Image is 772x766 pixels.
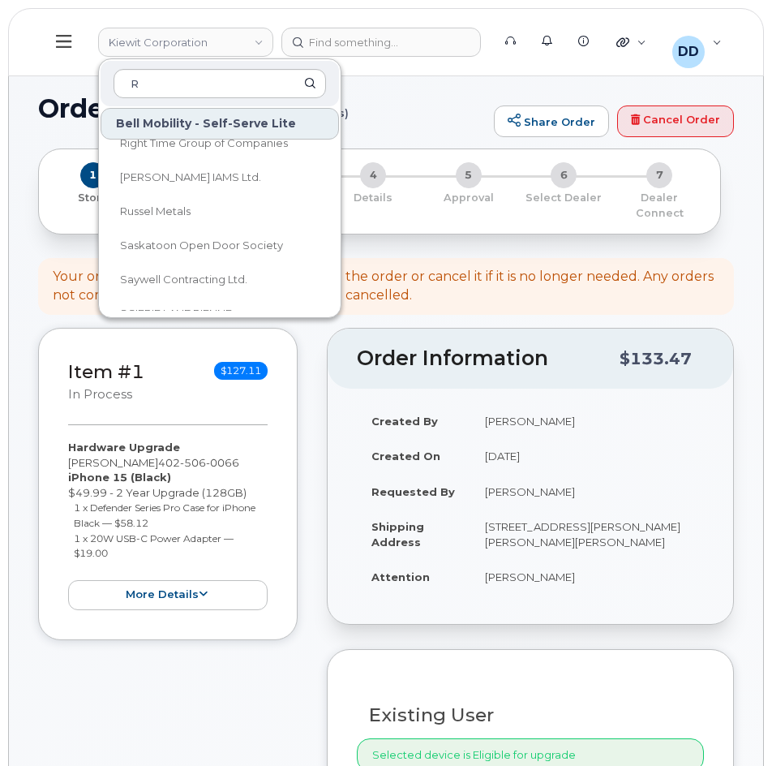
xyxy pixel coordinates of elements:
td: [STREET_ADDRESS][PERSON_NAME][PERSON_NAME][PERSON_NAME] [470,509,704,559]
td: [DATE] [470,438,704,474]
td: [PERSON_NAME] [470,403,704,439]
span: 0066 [206,456,239,469]
div: [PERSON_NAME] $49.99 - 2 Year Upgrade (128GB) [68,440,268,609]
div: Bell Mobility - Self-Serve Lite [101,108,339,140]
a: SCIERIE LANDRIENNE [101,298,339,330]
strong: Shipping Address [371,520,424,549]
div: $133.47 [620,343,692,374]
span: [PERSON_NAME] IAMS Ltd. [120,170,261,183]
div: Your order is not complete. Please complete the order or cancel it if it is no longer needed. Any... [53,268,719,305]
strong: Created By [371,415,438,428]
iframe: Messenger Launcher [701,695,760,754]
span: 506 [180,456,206,469]
a: Share Order [494,105,609,138]
a: [PERSON_NAME] IAMS Ltd. [101,161,339,194]
strong: Requested By [371,485,455,498]
td: [PERSON_NAME] [470,559,704,595]
span: Saywell Contracting Ltd. [120,273,247,286]
span: $127.11 [214,362,268,380]
strong: Hardware Upgrade [68,441,180,454]
a: Right Time Group of Companies [101,127,339,160]
h3: Existing User [369,705,692,725]
span: Right Time Group of Companies [120,136,288,149]
span: Russel Metals [120,204,191,217]
span: 402 [158,456,239,469]
strong: Attention [371,570,430,583]
small: 1 x 20W USB-C Power Adapter — $19.00 [74,532,234,560]
span: Saskatoon Open Door Society [120,239,283,252]
strong: iPhone 15 (Black) [68,471,171,484]
a: Russel Metals [101,196,339,228]
small: 1 x Defender Series Pro Case for iPhone Black — $58.12 [74,501,255,529]
a: Richie Foods Inc [101,93,339,126]
input: Search [114,69,326,98]
h2: Order Information [357,347,620,370]
a: Item #1 [68,360,144,383]
a: Saywell Contracting Ltd. [101,264,339,296]
strong: Created On [371,450,440,463]
a: Cancel Order [617,105,734,138]
span: SCIERIE LANDRIENNE [120,307,232,320]
a: Saskatoon Open Door Society [101,230,339,262]
button: more details [68,580,268,610]
small: in process [68,387,132,402]
h1: Order No.300990 [38,94,486,123]
td: [PERSON_NAME] [470,474,704,510]
a: 1 Store [52,188,135,205]
span: 1 [80,162,106,188]
p: Store [58,191,128,205]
